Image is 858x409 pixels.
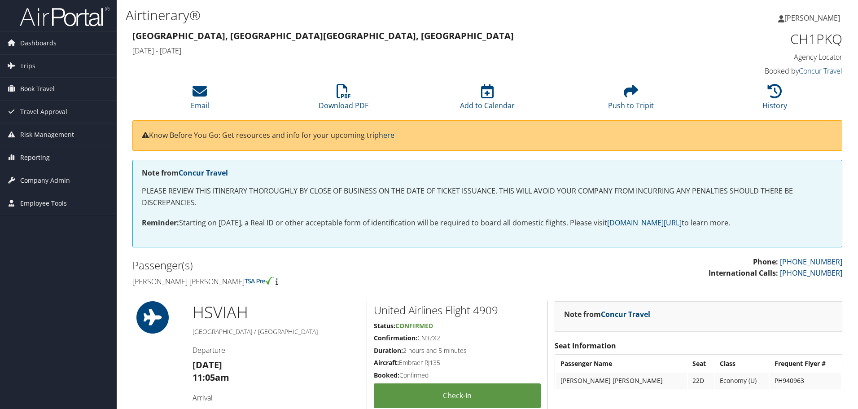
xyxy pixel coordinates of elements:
[142,130,833,141] p: Know Before You Go: Get resources and info for your upcoming trip
[688,373,714,389] td: 22D
[374,334,541,343] h5: CN3ZX2
[319,89,368,110] a: Download PDF
[675,30,842,48] h1: CH1PKQ
[20,32,57,54] span: Dashboards
[374,358,541,367] h5: Embraer RJ135
[601,309,650,319] a: Concur Travel
[395,321,433,330] span: Confirmed
[20,55,35,77] span: Trips
[142,185,833,208] p: PLEASE REVIEW THIS ITINERARY THOROUGHLY BY CLOSE OF BUSINESS ON THE DATE OF TICKET ISSUANCE. THIS...
[460,89,515,110] a: Add to Calendar
[556,373,687,389] td: [PERSON_NAME] [PERSON_NAME]
[20,78,55,100] span: Book Travel
[20,146,50,169] span: Reporting
[193,345,360,355] h4: Departure
[784,13,840,23] span: [PERSON_NAME]
[374,303,541,318] h2: United Airlines Flight 4909
[374,346,541,355] h5: 2 hours and 5 minutes
[715,356,769,372] th: Class
[709,268,778,278] strong: International Calls:
[193,327,360,336] h5: [GEOGRAPHIC_DATA] / [GEOGRAPHIC_DATA]
[374,383,541,408] a: Check-in
[675,52,842,62] h4: Agency Locator
[142,218,179,228] strong: Reminder:
[132,258,481,273] h2: Passenger(s)
[126,6,608,25] h1: Airtinerary®
[770,373,841,389] td: PH940963
[374,346,403,355] strong: Duration:
[374,334,417,342] strong: Confirmation:
[245,277,274,285] img: tsa-precheck.png
[179,168,228,178] a: Concur Travel
[374,371,399,379] strong: Booked:
[20,169,70,192] span: Company Admin
[193,393,360,403] h4: Arrival
[780,257,842,267] a: [PHONE_NUMBER]
[555,341,616,351] strong: Seat Information
[142,168,228,178] strong: Note from
[607,218,682,228] a: [DOMAIN_NAME][URL]
[20,6,109,27] img: airportal-logo.png
[191,89,209,110] a: Email
[556,356,687,372] th: Passenger Name
[762,89,787,110] a: History
[608,89,654,110] a: Push to Tripit
[778,4,849,31] a: [PERSON_NAME]
[132,30,514,42] strong: [GEOGRAPHIC_DATA], [GEOGRAPHIC_DATA] [GEOGRAPHIC_DATA], [GEOGRAPHIC_DATA]
[715,373,769,389] td: Economy (U)
[20,101,67,123] span: Travel Approval
[374,371,541,380] h5: Confirmed
[193,371,229,383] strong: 11:05am
[374,321,395,330] strong: Status:
[379,130,394,140] a: here
[780,268,842,278] a: [PHONE_NUMBER]
[374,358,399,367] strong: Aircraft:
[799,66,842,76] a: Concur Travel
[193,359,222,371] strong: [DATE]
[20,123,74,146] span: Risk Management
[564,309,650,319] strong: Note from
[20,192,67,215] span: Employee Tools
[770,356,841,372] th: Frequent Flyer #
[675,66,842,76] h4: Booked by
[753,257,778,267] strong: Phone:
[132,46,661,56] h4: [DATE] - [DATE]
[132,277,481,286] h4: [PERSON_NAME] [PERSON_NAME]
[142,217,833,229] p: Starting on [DATE], a Real ID or other acceptable form of identification will be required to boar...
[688,356,714,372] th: Seat
[193,301,360,324] h1: HSV IAH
